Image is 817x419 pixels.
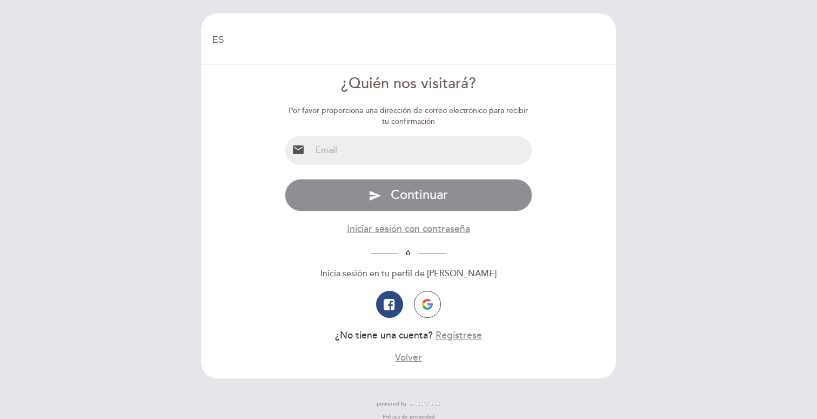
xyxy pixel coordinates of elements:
[391,187,448,203] span: Continuar
[410,401,440,407] img: MEITRE
[395,351,422,364] button: Volver
[285,74,533,95] div: ¿Quién nos visitará?
[347,222,470,236] button: Iniciar sesión con contraseña
[285,179,533,211] button: send Continuar
[285,268,533,280] div: Inicia sesión en tu perfil de [PERSON_NAME]
[422,299,433,310] img: icon-google.png
[369,189,381,202] i: send
[398,248,419,257] span: ó
[377,400,440,408] a: powered by
[335,330,433,341] span: ¿No tiene una cuenta?
[292,143,305,156] i: email
[311,136,532,165] input: Email
[285,105,533,127] div: Por favor proporciona una dirección de correo electrónico para recibir tu confirmación
[436,329,482,342] button: Regístrese
[377,400,407,408] span: powered by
